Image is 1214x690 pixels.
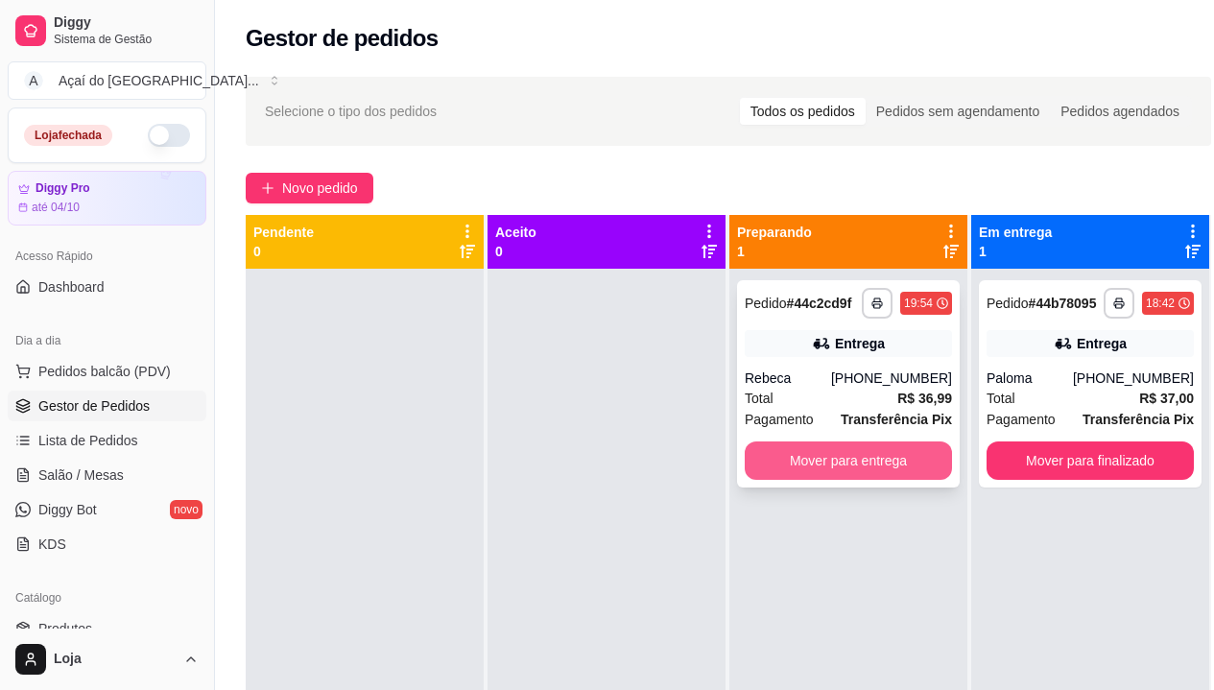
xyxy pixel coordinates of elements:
p: 0 [253,242,314,261]
p: Preparando [737,223,812,242]
span: Pagamento [745,409,814,430]
span: Diggy Bot [38,500,97,519]
span: Pedido [987,296,1029,311]
button: Alterar Status [148,124,190,147]
div: Acesso Rápido [8,241,206,272]
a: Diggy Proaté 04/10 [8,171,206,226]
div: [PHONE_NUMBER] [831,369,952,388]
a: Salão / Mesas [8,460,206,490]
strong: # 44c2cd9f [787,296,852,311]
div: Entrega [835,334,885,353]
strong: Transferência Pix [841,412,952,427]
article: até 04/10 [32,200,80,215]
strong: R$ 36,99 [897,391,952,406]
span: Salão / Mesas [38,465,124,485]
span: Selecione o tipo dos pedidos [265,101,437,122]
span: Loja [54,651,176,668]
p: 1 [979,242,1052,261]
div: Pedidos agendados [1050,98,1190,125]
span: Dashboard [38,277,105,297]
div: Entrega [1077,334,1127,353]
span: plus [261,181,274,195]
a: Gestor de Pedidos [8,391,206,421]
a: Diggy Botnovo [8,494,206,525]
div: Paloma [987,369,1073,388]
span: Pagamento [987,409,1056,430]
p: Em entrega [979,223,1052,242]
p: 1 [737,242,812,261]
button: Novo pedido [246,173,373,203]
span: Total [745,388,774,409]
p: Pendente [253,223,314,242]
span: Sistema de Gestão [54,32,199,47]
a: DiggySistema de Gestão [8,8,206,54]
span: A [24,71,43,90]
span: Lista de Pedidos [38,431,138,450]
span: Gestor de Pedidos [38,396,150,416]
strong: Transferência Pix [1083,412,1194,427]
div: Catálogo [8,583,206,613]
div: 19:54 [904,296,933,311]
div: [PHONE_NUMBER] [1073,369,1194,388]
div: Loja fechada [24,125,112,146]
strong: R$ 37,00 [1139,391,1194,406]
button: Pedidos balcão (PDV) [8,356,206,387]
article: Diggy Pro [36,181,90,196]
span: Pedido [745,296,787,311]
button: Mover para entrega [745,441,952,480]
a: Dashboard [8,272,206,302]
div: 18:42 [1146,296,1175,311]
div: Todos os pedidos [740,98,866,125]
div: Pedidos sem agendamento [866,98,1050,125]
a: Produtos [8,613,206,644]
span: Pedidos balcão (PDV) [38,362,171,381]
p: 0 [495,242,536,261]
button: Select a team [8,61,206,100]
a: Lista de Pedidos [8,425,206,456]
div: Açaí do [GEOGRAPHIC_DATA] ... [59,71,259,90]
button: Mover para finalizado [987,441,1194,480]
span: Total [987,388,1015,409]
span: Novo pedido [282,178,358,199]
div: Dia a dia [8,325,206,356]
button: Loja [8,636,206,682]
a: KDS [8,529,206,559]
div: Rebeca [745,369,831,388]
h2: Gestor de pedidos [246,23,439,54]
p: Aceito [495,223,536,242]
span: Produtos [38,619,92,638]
strong: # 44b78095 [1029,296,1097,311]
span: KDS [38,535,66,554]
span: Diggy [54,14,199,32]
